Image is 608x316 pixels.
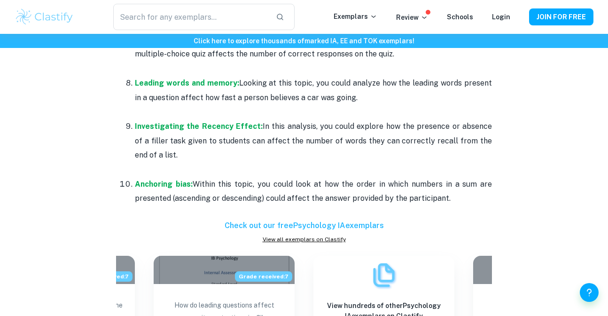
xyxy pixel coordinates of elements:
[15,8,74,26] img: Clastify logo
[492,13,510,21] a: Login
[2,36,606,46] h6: Click here to explore thousands of marked IA, EE and TOK exemplars !
[135,76,492,105] p: Looking at this topic, you could analyze how the leading words present in a question affect how f...
[580,283,599,302] button: Help and Feedback
[135,122,263,131] a: Investigating the Recency Effect:
[370,261,398,289] img: Exemplars
[396,12,428,23] p: Review
[135,177,492,206] p: Within this topic, you could look at how the order in which numbers in a sum are presented (ascen...
[447,13,473,21] a: Schools
[113,4,268,30] input: Search for any exemplars...
[334,11,377,22] p: Exemplars
[529,8,593,25] button: JOIN FOR FREE
[235,271,292,282] span: Grade received: 7
[135,180,193,189] a: Anchoring bias:
[135,79,239,87] a: Leading words and memory:
[116,220,492,231] h6: Check out our free Psychology IA exemplars
[135,119,492,162] p: In this analysis, you could explore how the presence or absence of a filler task given to student...
[116,235,492,244] a: View all exemplars on Clastify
